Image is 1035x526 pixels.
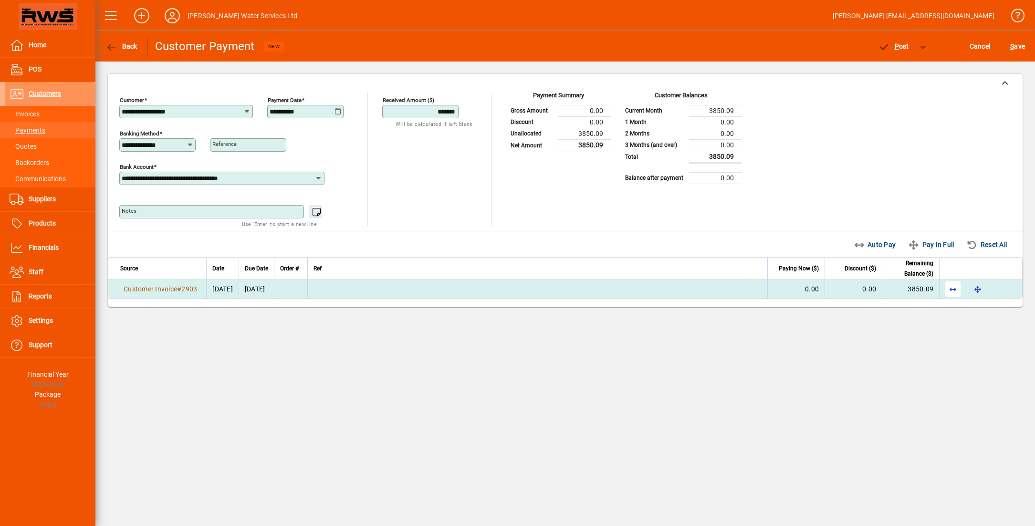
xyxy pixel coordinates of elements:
span: Date [212,263,224,274]
a: Communications [5,171,95,187]
span: ost [878,42,909,50]
span: Reset All [966,237,1007,252]
a: Staff [5,260,95,284]
td: 3850.09 [689,151,742,163]
span: Payments [10,126,45,134]
a: Suppliers [5,187,95,211]
td: 0.00 [558,116,611,128]
td: 0.00 [689,116,742,128]
td: Balance after payment [620,172,689,184]
span: P [895,42,899,50]
button: Post [873,38,914,55]
span: Financials [29,244,59,251]
mat-label: Customer [120,97,144,103]
mat-label: Banking method [120,130,159,137]
div: Customer Payment [155,39,255,54]
span: 3850.09 [908,285,933,293]
span: Source [120,263,138,274]
td: 0.00 [689,172,742,184]
a: Invoices [5,106,95,122]
a: Customer Invoice#2903 [120,284,200,294]
td: 3 Months (and over) [620,139,689,151]
a: Payments [5,122,95,138]
span: Products [29,219,56,227]
span: Remaining Balance ($) [888,258,933,279]
span: Due Date [245,263,268,274]
td: Gross Amount [506,105,558,116]
mat-label: Received Amount ($) [383,97,434,103]
button: Profile [157,7,188,24]
span: Invoices [10,110,40,118]
span: [DATE] [212,285,233,293]
a: Reports [5,285,95,309]
span: Support [29,341,52,349]
span: Communications [10,175,66,183]
button: Save [1008,38,1027,55]
span: Home [29,41,46,49]
mat-label: Bank Account [120,164,154,170]
td: 3850.09 [558,139,611,151]
td: 0.00 [558,105,611,116]
mat-label: Notes [122,207,136,214]
span: Financial Year [27,371,69,378]
button: Add [126,7,157,24]
span: Order # [280,263,299,274]
span: Ref [314,263,322,274]
mat-label: Payment Date [268,97,302,103]
td: Total [620,151,689,163]
span: Package [35,391,61,398]
span: Suppliers [29,195,56,203]
span: Settings [29,317,53,324]
a: POS [5,58,95,82]
span: S [1010,42,1014,50]
td: Discount [506,116,558,128]
button: Pay In Full [904,236,958,253]
span: # [177,285,181,293]
td: 3850.09 [689,105,742,116]
span: POS [29,65,42,73]
td: Unallocated [506,128,558,139]
td: 1 Month [620,116,689,128]
mat-label: Reference [212,141,237,147]
span: Customers [29,90,61,97]
td: [DATE] [239,279,274,299]
div: [PERSON_NAME] Water Services Ltd [188,8,298,23]
td: Current Month [620,105,689,116]
td: 3850.09 [558,128,611,139]
div: Customer Balances [620,91,742,105]
span: Backorders [10,159,49,166]
mat-hint: Will be calculated if left blank [396,118,472,129]
button: Back [103,38,140,55]
span: Discount ($) [845,263,876,274]
a: Settings [5,309,95,333]
span: ave [1010,39,1025,54]
td: 0.00 [689,139,742,151]
span: Back [105,42,137,50]
a: Products [5,212,95,236]
span: Pay In Full [908,237,954,252]
a: Home [5,33,95,57]
button: Reset All [962,236,1011,253]
a: Knowledge Base [1004,2,1023,33]
a: Financials [5,236,95,260]
span: Reports [29,292,52,300]
button: Auto Pay [850,236,900,253]
span: NEW [268,43,280,50]
app-page-summary-card: Customer Balances [620,93,742,184]
span: Cancel [970,39,991,54]
span: 0.00 [862,285,876,293]
td: Net Amount [506,139,558,151]
span: Customer Invoice [124,285,177,293]
span: 0.00 [805,285,819,293]
div: [PERSON_NAME] [EMAIL_ADDRESS][DOMAIN_NAME] [833,8,994,23]
span: Quotes [10,143,37,150]
div: Payment Summary [506,91,611,105]
a: Backorders [5,155,95,171]
td: 2 Months [620,128,689,139]
span: 2903 [181,285,197,293]
app-page-summary-card: Payment Summary [506,93,611,152]
span: Paying Now ($) [779,263,819,274]
a: Support [5,333,95,357]
a: Quotes [5,138,95,155]
button: Cancel [967,38,993,55]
